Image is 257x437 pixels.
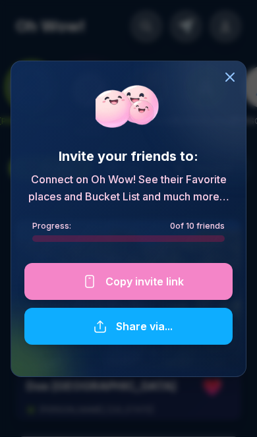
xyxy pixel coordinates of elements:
[24,147,233,165] h2: Invite your friends to:
[24,263,233,300] button: Copy invite link
[24,308,233,345] button: Share via...
[32,221,71,231] span: Progress:
[96,71,161,137] img: Friend Group
[170,221,225,231] span: 0 of 10 friends
[24,171,233,205] p: Connect on Oh Wow! See their Favorite places and Bucket List and much more…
